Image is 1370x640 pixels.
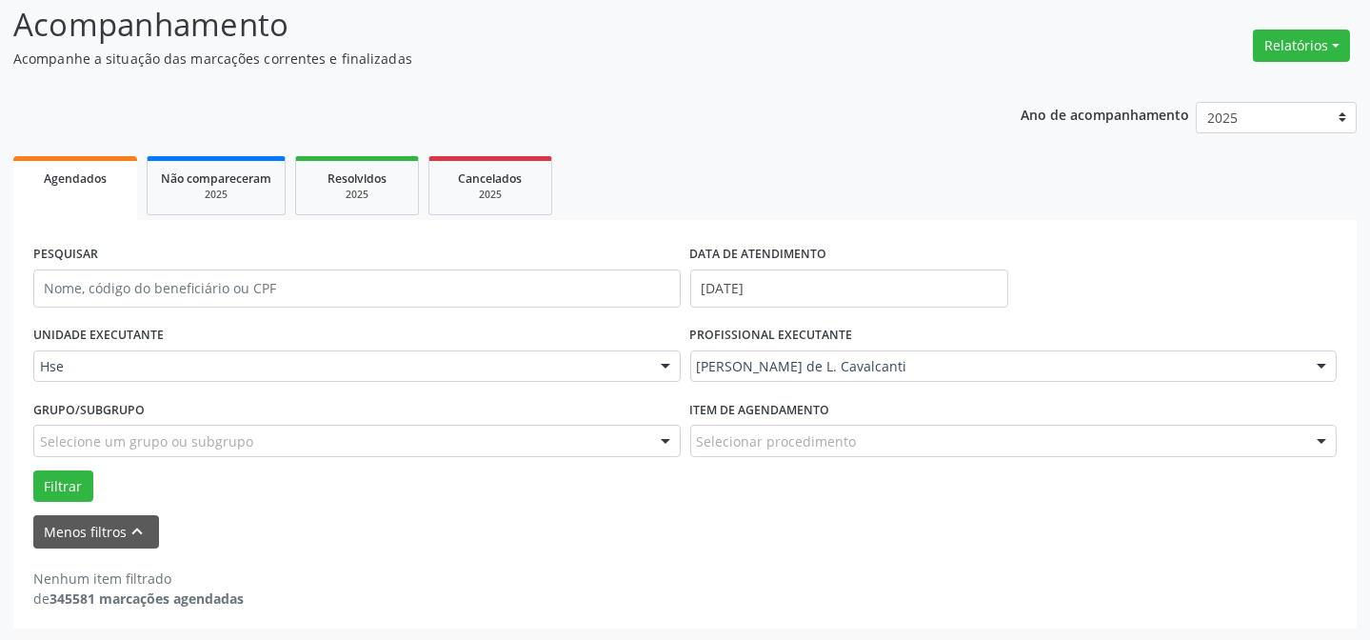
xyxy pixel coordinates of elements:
p: Ano de acompanhamento [1021,102,1189,126]
span: Hse [40,357,642,376]
input: Selecione um intervalo [690,270,1009,308]
span: Selecionar procedimento [697,431,857,451]
input: Nome, código do beneficiário ou CPF [33,270,681,308]
label: Item de agendamento [690,395,830,425]
span: [PERSON_NAME] de L. Cavalcanti [697,357,1299,376]
p: Acompanhamento [13,1,954,49]
i: keyboard_arrow_up [128,521,149,542]
strong: 345581 marcações agendadas [50,590,244,608]
div: de [33,589,244,609]
span: Não compareceram [161,170,271,187]
label: PESQUISAR [33,240,98,270]
div: 2025 [161,188,271,202]
button: Menos filtroskeyboard_arrow_up [33,515,159,549]
button: Relatórios [1253,30,1350,62]
span: Selecione um grupo ou subgrupo [40,431,253,451]
div: Nenhum item filtrado [33,569,244,589]
button: Filtrar [33,470,93,503]
label: PROFISSIONAL EXECUTANTE [690,321,853,350]
span: Agendados [44,170,107,187]
label: DATA DE ATENDIMENTO [690,240,827,270]
span: Cancelados [459,170,523,187]
label: UNIDADE EXECUTANTE [33,321,164,350]
span: Resolvidos [328,170,387,187]
label: Grupo/Subgrupo [33,395,145,425]
div: 2025 [309,188,405,202]
p: Acompanhe a situação das marcações correntes e finalizadas [13,49,954,69]
div: 2025 [443,188,538,202]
